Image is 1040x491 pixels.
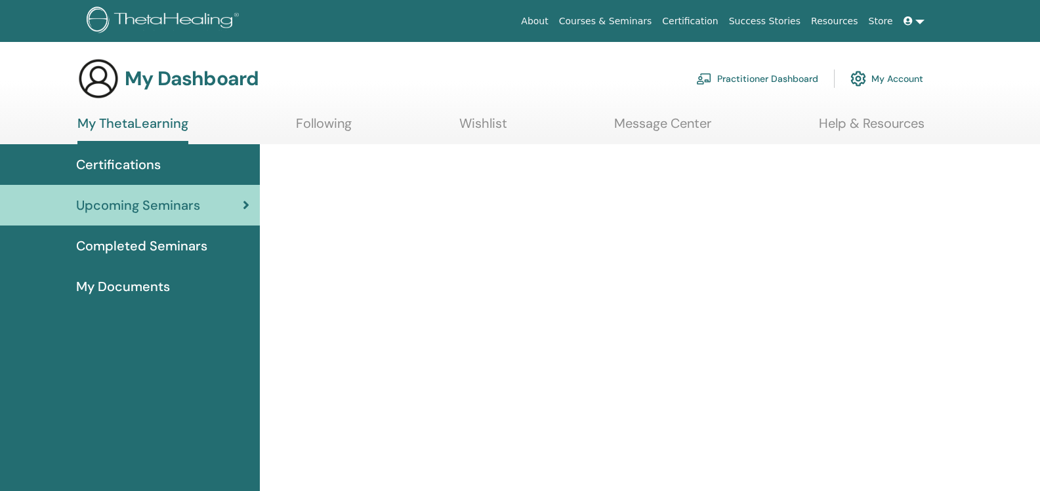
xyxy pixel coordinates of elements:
img: generic-user-icon.jpg [77,58,119,100]
a: Courses & Seminars [554,9,657,33]
span: Certifications [76,155,161,174]
h3: My Dashboard [125,67,259,90]
img: logo.png [87,7,243,36]
img: cog.svg [850,68,866,90]
a: Message Center [614,115,711,141]
a: Resources [806,9,863,33]
a: About [516,9,553,33]
a: Practitioner Dashboard [696,64,818,93]
span: Upcoming Seminars [76,195,200,215]
span: My Documents [76,277,170,296]
a: Certification [657,9,723,33]
img: chalkboard-teacher.svg [696,73,712,85]
a: My ThetaLearning [77,115,188,144]
a: My Account [850,64,923,93]
a: Wishlist [459,115,507,141]
a: Success Stories [724,9,806,33]
a: Help & Resources [819,115,925,141]
span: Completed Seminars [76,236,207,256]
a: Following [296,115,352,141]
a: Store [863,9,898,33]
